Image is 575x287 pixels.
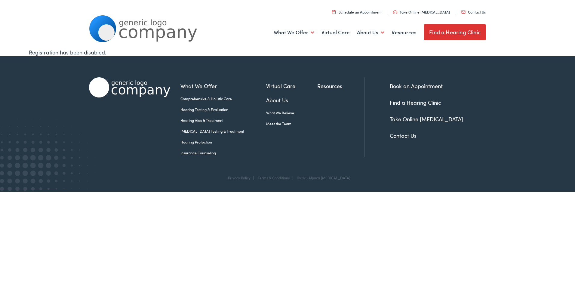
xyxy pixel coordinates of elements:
div: Registration has been disabled. [29,48,546,56]
a: Find a Hearing Clinic [424,24,486,40]
a: Comprehensive & Holistic Care [180,96,266,101]
a: Hearing Testing & Evaluation [180,107,266,112]
a: Find a Hearing Clinic [390,99,441,106]
a: What We Believe [266,110,317,116]
img: utility icon [332,10,336,14]
a: Virtual Care [321,21,350,44]
a: Contact Us [461,9,486,14]
a: Schedule an Appointment [332,9,382,14]
a: What We Offer [274,21,314,44]
img: Alpaca Audiology [89,77,170,97]
img: utility icon [393,10,397,14]
img: utility icon [461,11,466,14]
a: Contact Us [390,132,417,139]
a: Meet the Team [266,121,317,126]
a: About Us [266,96,317,104]
a: Terms & Conditions [258,175,290,180]
a: Take Online [MEDICAL_DATA] [390,115,463,123]
a: Resources [392,21,417,44]
a: Hearing Aids & Treatment [180,118,266,123]
a: Virtual Care [266,82,317,90]
a: Take Online [MEDICAL_DATA] [393,9,450,14]
a: Privacy Policy [228,175,251,180]
a: [MEDICAL_DATA] Testing & Treatment [180,128,266,134]
a: Insurance Counseling [180,150,266,156]
a: What We Offer [180,82,266,90]
a: About Us [357,21,384,44]
a: Hearing Protection [180,139,266,145]
div: ©2025 Alpaca [MEDICAL_DATA] [294,176,350,180]
a: Book an Appointment [390,82,443,90]
a: Resources [317,82,364,90]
